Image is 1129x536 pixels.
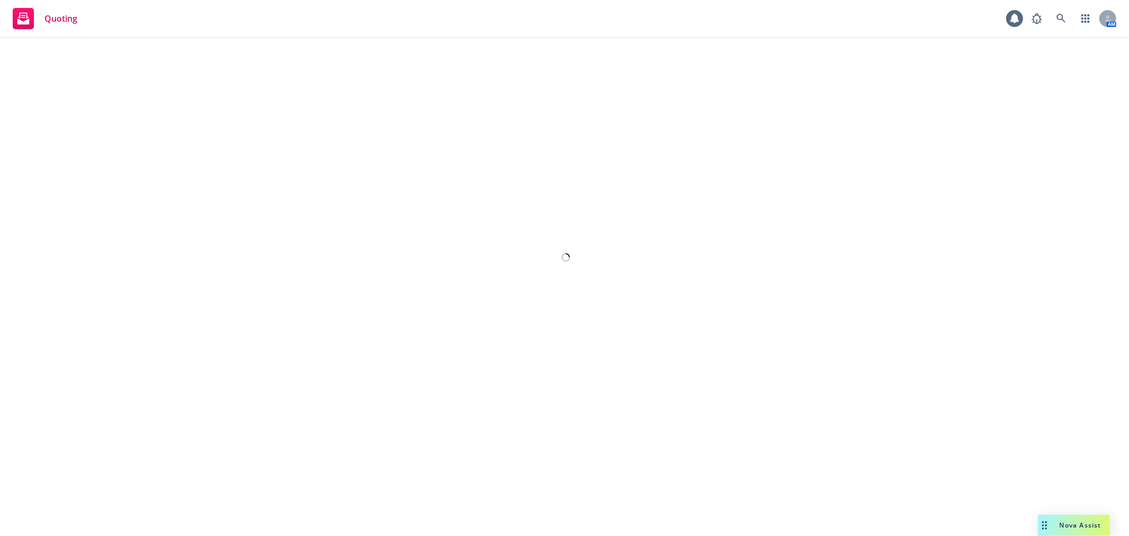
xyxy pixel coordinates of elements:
span: Nova Assist [1060,521,1101,530]
a: Quoting [8,4,82,33]
span: Quoting [44,14,77,23]
div: Drag to move [1038,515,1051,536]
button: Nova Assist [1038,515,1110,536]
a: Report a Bug [1026,8,1047,29]
a: Search [1051,8,1072,29]
a: Switch app [1075,8,1096,29]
